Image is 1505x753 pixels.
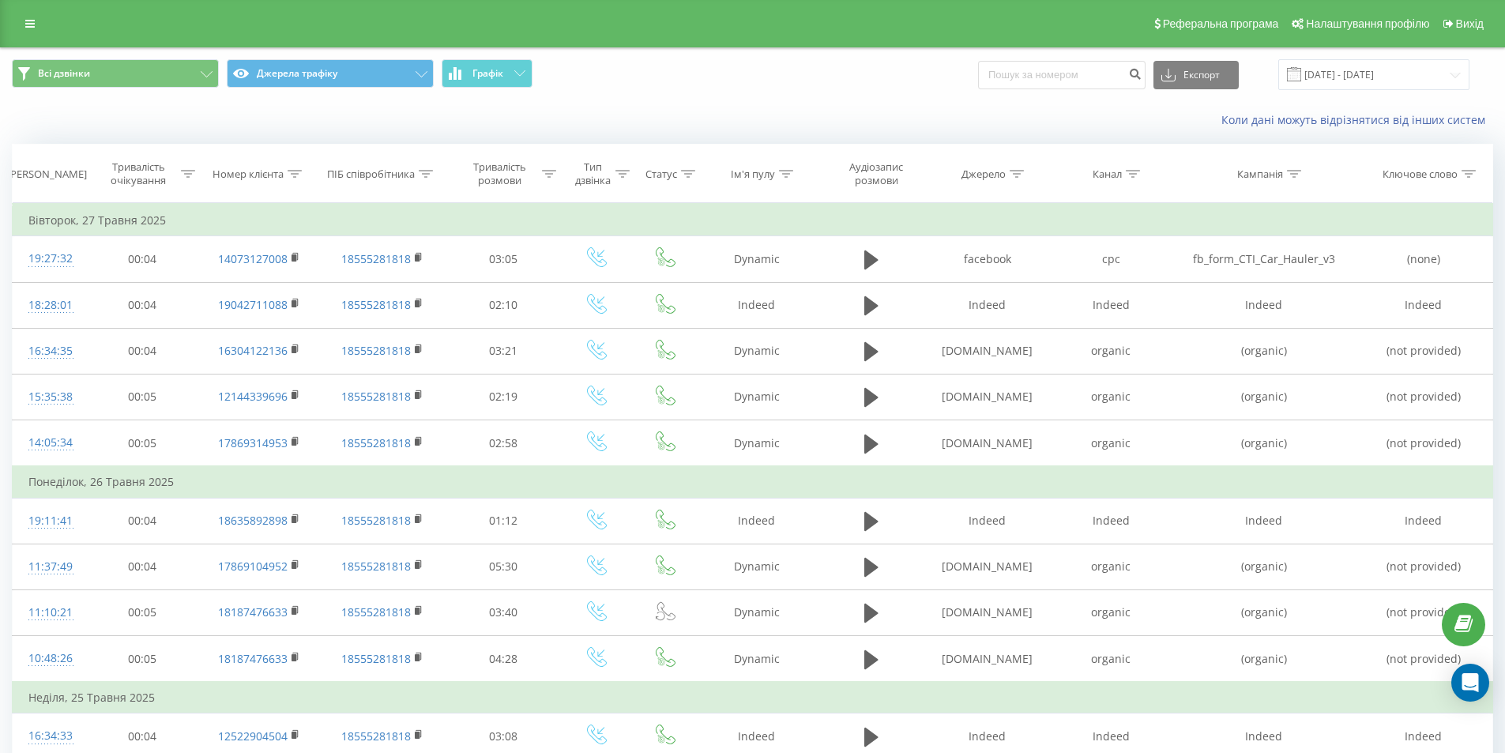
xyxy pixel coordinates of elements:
[85,328,200,374] td: 00:04
[218,604,288,619] a: 18187476633
[7,168,87,181] div: [PERSON_NAME]
[85,636,200,683] td: 00:05
[645,168,677,181] div: Статус
[341,513,411,528] a: 18555281818
[446,498,561,544] td: 01:12
[461,160,539,187] div: Тривалість розмови
[961,168,1006,181] div: Джерело
[926,282,1049,328] td: Indeed
[926,236,1049,282] td: facebook
[1172,544,1355,589] td: (organic)
[28,382,70,412] div: 15:35:38
[698,236,816,282] td: Dynamic
[13,682,1493,713] td: Неділя, 25 Травня 2025
[1049,589,1172,635] td: organic
[446,328,561,374] td: 03:21
[13,466,1493,498] td: Понеділок, 26 Травня 2025
[213,168,284,181] div: Номер клієнта
[1172,589,1355,635] td: (organic)
[28,643,70,674] div: 10:48:26
[1172,374,1355,420] td: (organic)
[1355,282,1492,328] td: Indeed
[1221,112,1493,127] a: Коли дані можуть відрізнятися вiд інших систем
[218,343,288,358] a: 16304122136
[1049,420,1172,467] td: organic
[327,168,415,181] div: ПІБ співробітника
[926,498,1049,544] td: Indeed
[85,544,200,589] td: 00:04
[1355,498,1492,544] td: Indeed
[446,636,561,683] td: 04:28
[100,160,178,187] div: Тривалість очікування
[1451,664,1489,702] div: Open Intercom Messenger
[698,544,816,589] td: Dynamic
[1049,498,1172,544] td: Indeed
[446,374,561,420] td: 02:19
[446,236,561,282] td: 03:05
[1049,328,1172,374] td: organic
[446,420,561,467] td: 02:58
[1172,236,1355,282] td: fb_form_CTI_Car_Hauler_v3
[12,59,219,88] button: Всі дзвінки
[1237,168,1283,181] div: Кампанія
[28,506,70,537] div: 19:11:41
[926,589,1049,635] td: [DOMAIN_NAME]
[1355,544,1492,589] td: (not provided)
[218,251,288,266] a: 14073127008
[446,544,561,589] td: 05:30
[926,328,1049,374] td: [DOMAIN_NAME]
[1383,168,1458,181] div: Ключове слово
[1355,328,1492,374] td: (not provided)
[85,420,200,467] td: 00:05
[218,389,288,404] a: 12144339696
[1163,17,1279,30] span: Реферальна програма
[85,498,200,544] td: 00:04
[218,435,288,450] a: 17869314953
[1153,61,1239,89] button: Експорт
[698,589,816,635] td: Dynamic
[341,435,411,450] a: 18555281818
[926,636,1049,683] td: [DOMAIN_NAME]
[830,160,922,187] div: Аудіозапис розмови
[218,729,288,744] a: 12522904504
[1093,168,1122,181] div: Канал
[1456,17,1484,30] span: Вихід
[926,544,1049,589] td: [DOMAIN_NAME]
[698,498,816,544] td: Indeed
[1172,498,1355,544] td: Indeed
[13,205,1493,236] td: Вівторок, 27 Травня 2025
[1172,636,1355,683] td: (organic)
[1049,544,1172,589] td: organic
[341,251,411,266] a: 18555281818
[341,604,411,619] a: 18555281818
[574,160,611,187] div: Тип дзвінка
[926,374,1049,420] td: [DOMAIN_NAME]
[218,559,288,574] a: 17869104952
[1049,374,1172,420] td: organic
[472,68,503,79] span: Графік
[85,589,200,635] td: 00:05
[446,589,561,635] td: 03:40
[442,59,532,88] button: Графік
[341,343,411,358] a: 18555281818
[698,282,816,328] td: Indeed
[28,243,70,274] div: 19:27:32
[731,168,775,181] div: Ім'я пулу
[1355,589,1492,635] td: (not provided)
[218,513,288,528] a: 18635892898
[341,297,411,312] a: 18555281818
[28,336,70,367] div: 16:34:35
[446,282,561,328] td: 02:10
[227,59,434,88] button: Джерела трафіку
[1355,374,1492,420] td: (not provided)
[1049,636,1172,683] td: organic
[341,559,411,574] a: 18555281818
[926,420,1049,467] td: [DOMAIN_NAME]
[1355,236,1492,282] td: (none)
[341,389,411,404] a: 18555281818
[1306,17,1429,30] span: Налаштування профілю
[218,651,288,666] a: 18187476633
[1355,420,1492,467] td: (not provided)
[341,729,411,744] a: 18555281818
[341,651,411,666] a: 18555281818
